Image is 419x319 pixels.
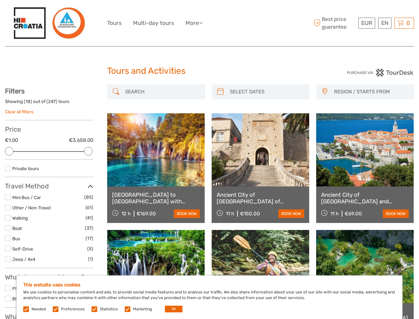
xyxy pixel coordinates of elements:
[61,306,85,312] label: Preferences
[100,306,118,312] label: Statistics
[240,211,260,217] div: €150.00
[165,306,182,312] button: OK
[5,182,93,190] h3: Travel Method
[86,235,93,242] span: (17)
[5,125,93,133] h3: Price
[112,191,200,205] a: [GEOGRAPHIC_DATA] to [GEOGRAPHIC_DATA] with Plitvice entrance included
[107,18,122,28] a: Tours
[26,98,31,105] label: 18
[107,66,312,76] h1: Tours and Activities
[12,215,28,221] a: Walking
[345,211,362,217] div: €69.00
[12,296,33,301] a: Blue Cave
[185,18,203,28] a: More
[133,306,152,312] label: Marketing
[12,226,22,231] a: Boat
[361,20,372,26] span: EUR
[17,275,402,319] div: We use cookies to personalise content and ads, to provide social media features and to analyse ou...
[84,193,93,201] span: (85)
[85,224,93,232] span: (37)
[12,166,39,171] a: Private tours
[69,137,93,144] label: €3,658.00
[12,246,33,252] a: Self-Drive
[12,205,51,210] a: Other / Non-Travel
[121,211,131,217] span: 12 h
[321,191,409,205] a: Ancient City of [GEOGRAPHIC_DATA] and [GEOGRAPHIC_DATA] of [GEOGRAPHIC_DATA] Day Trip from [GEOGR...
[48,98,56,105] label: 247
[5,98,93,109] div: Showing ( ) out of ( ) tours
[133,18,174,28] a: Multi-day tours
[88,255,93,263] span: (1)
[405,20,411,26] span: 0
[227,86,306,98] input: SELECT DATES
[32,306,46,312] label: Needed
[76,10,84,18] button: Open LiveChat chat widget
[278,209,304,218] a: book now
[9,12,75,17] p: We're away right now. Please check back later!
[23,282,396,288] h5: This website uses cookies
[5,273,93,281] h3: What do you want to see?
[12,286,40,291] a: Plitvice Lakes
[330,211,339,217] span: 11 h
[87,245,93,253] span: (5)
[12,195,41,200] a: Mini Bus / Car
[86,214,93,222] span: (41)
[13,6,86,40] img: 888-5733dce5-818b-4ada-984b-f0919fd9084a_logo_big.jpg
[86,204,93,211] span: (61)
[331,86,411,97] button: REGION / STARTS FROM
[312,16,357,30] span: Best price guarantee
[383,209,409,218] a: book now
[12,236,20,241] a: Bus
[5,137,18,144] label: €1.00
[226,211,234,217] span: 11 h
[137,211,156,217] div: €169.00
[122,86,201,98] input: SEARCH
[5,87,25,95] strong: Filters
[174,209,200,218] a: book now
[217,191,304,205] a: Ancient City of [GEOGRAPHIC_DATA] of [GEOGRAPHIC_DATA] Day Trip from [GEOGRAPHIC_DATA] - SMALL GROUP
[5,109,34,114] a: Clear all filters
[12,257,35,262] a: Jeep / 4x4
[378,18,391,29] div: EN
[347,68,414,77] img: PurchaseViaTourDesk.png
